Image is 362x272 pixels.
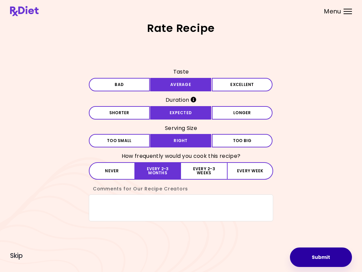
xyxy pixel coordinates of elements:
span: Menu [324,8,341,14]
button: Expected [150,106,211,120]
button: Every 2-3 months [135,162,181,180]
button: Submit [290,247,352,267]
i: Info [191,97,196,102]
button: Bad [89,78,150,91]
label: Comments for Our Recipe Creators [89,185,188,192]
button: Never [89,162,135,180]
button: Longer [212,106,273,120]
h3: Taste [89,66,273,77]
button: Skip [10,252,23,260]
h3: Serving Size [89,123,273,134]
h3: How frequently would you cook this recipe? [89,151,273,162]
h2: Rate Recipe [10,23,352,34]
button: Too small [89,134,150,147]
button: Shorter [89,106,150,120]
button: Every 2-3 weeks [181,162,227,180]
button: Every week [227,162,273,180]
img: RxDiet [10,6,39,16]
button: Average [150,78,211,91]
span: Too small [107,139,131,143]
h3: Duration [89,95,273,105]
button: Right [150,134,211,147]
button: Excellent [212,78,273,91]
button: Too big [212,134,273,147]
span: Too big [233,139,252,143]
